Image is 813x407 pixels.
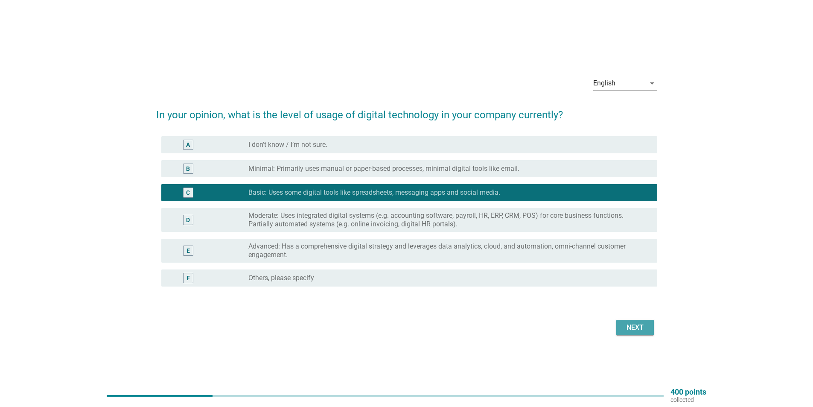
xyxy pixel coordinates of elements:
[156,99,657,123] h2: In your opinion, what is the level of usage of digital technology in your company currently?
[248,211,644,228] label: Moderate: Uses integrated digital systems (e.g. accounting software, payroll, HR, ERP, CRM, POS) ...
[670,388,706,396] p: 400 points
[186,215,190,224] div: D
[186,273,190,282] div: F
[186,188,190,197] div: C
[647,78,657,88] i: arrow_drop_down
[248,141,327,149] label: I don’t know / I’m not sure.
[616,320,654,335] button: Next
[186,140,190,149] div: A
[186,246,190,255] div: E
[186,164,190,173] div: B
[623,322,647,333] div: Next
[248,242,644,259] label: Advanced: Has a comprehensive digital strategy and leverages data analytics, cloud, and automatio...
[670,396,706,404] p: collected
[248,164,519,173] label: Minimal: Primarily uses manual or paper-based processes, minimal digital tools like email.
[248,188,500,197] label: Basic: Uses some digital tools like spreadsheets, messaging apps and social media.
[593,79,615,87] div: English
[248,274,314,282] label: Others, please specify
